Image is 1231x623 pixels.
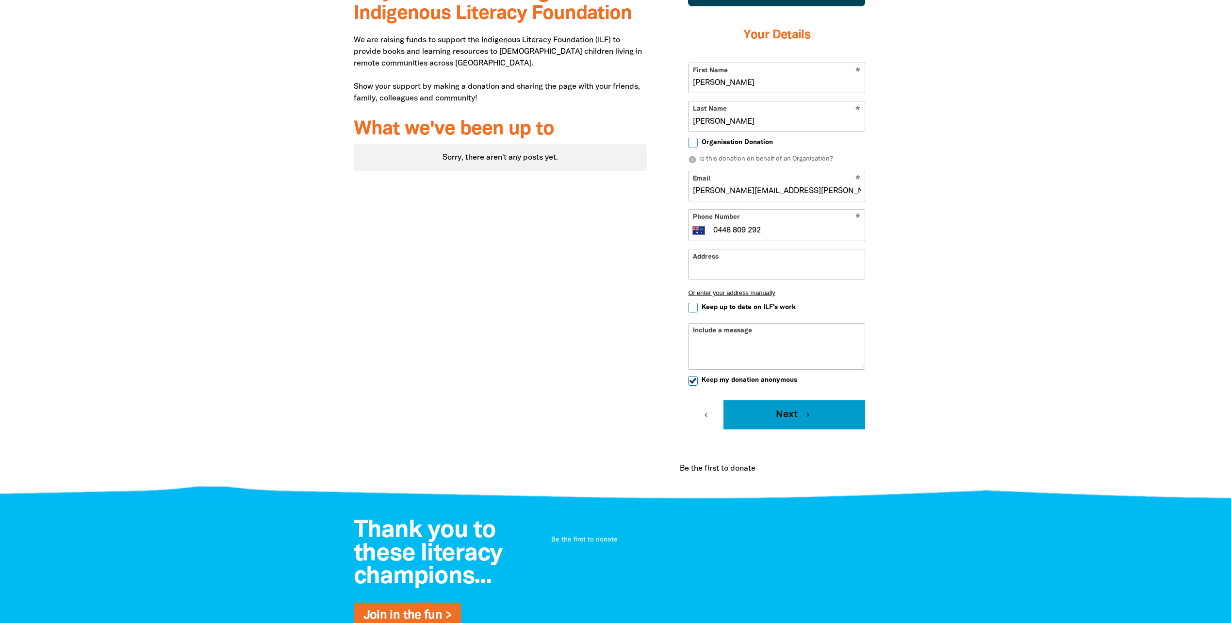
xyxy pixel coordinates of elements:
[702,138,773,147] span: Organisation Donation
[688,16,865,55] h3: Your Details
[688,289,865,296] button: Or enter your address manually
[688,400,723,429] button: chevron_left
[676,451,877,486] div: Donation stream
[354,144,647,171] div: Paginated content
[688,155,865,164] p: Is this donation on behalf of an Organisation?
[702,376,797,385] span: Keep my donation anonymous
[547,529,868,551] div: Paginated content
[547,529,868,551] div: Donation stream
[354,520,503,588] span: Thank you to these literacy champions...
[702,410,710,419] i: chevron_left
[855,213,860,223] i: Required
[688,303,698,312] input: Keep up to date on ILF's work
[702,303,796,312] span: Keep up to date on ILF's work
[354,119,647,140] h3: What we've been up to
[804,410,812,419] i: chevron_right
[688,138,698,148] input: Organisation Donation
[688,155,697,164] i: info
[354,144,647,171] div: Sorry, there aren't any posts yet.
[363,610,451,621] a: Join in the fun >
[688,376,698,386] input: Keep my donation anonymous
[680,463,755,475] p: Be the first to donate
[551,535,864,545] p: Be the first to donate
[354,34,647,104] p: We are raising funds to support the Indigenous Literacy Foundation (ILF) to provide books and lea...
[723,400,865,429] button: Next chevron_right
